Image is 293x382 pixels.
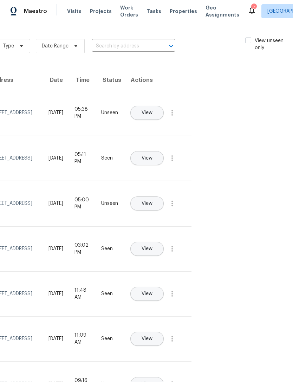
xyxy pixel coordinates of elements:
[130,106,164,120] button: View
[120,4,138,18] span: Work Orders
[101,155,118,162] div: Seen
[130,332,164,346] button: View
[142,156,152,161] span: View
[48,109,63,116] div: [DATE]
[48,335,63,342] div: [DATE]
[96,70,124,90] th: Status
[74,332,90,346] div: 11:09 AM
[101,200,118,207] div: Unseen
[74,151,90,165] div: 05:11 PM
[3,43,14,50] span: Type
[130,242,164,256] button: View
[48,290,63,297] div: [DATE]
[74,196,90,211] div: 05:00 PM
[130,151,164,165] button: View
[69,70,96,90] th: Time
[142,246,152,252] span: View
[42,43,69,50] span: Date Range
[124,70,191,90] th: Actions
[74,287,90,301] div: 11:48 AM
[101,335,118,342] div: Seen
[206,4,239,18] span: Geo Assignments
[142,110,152,116] span: View
[130,287,164,301] button: View
[101,290,118,297] div: Seen
[166,41,176,51] button: Open
[90,8,112,15] span: Projects
[74,242,90,256] div: 03:02 PM
[48,155,63,162] div: [DATE]
[24,8,47,15] span: Maestro
[142,291,152,297] span: View
[142,336,152,342] span: View
[130,196,164,211] button: View
[142,201,152,206] span: View
[170,8,197,15] span: Properties
[48,200,63,207] div: [DATE]
[74,106,90,120] div: 05:38 PM
[101,109,118,116] div: Unseen
[146,9,161,14] span: Tasks
[251,4,256,11] div: 7
[101,245,118,252] div: Seen
[92,41,156,52] input: Search by address
[48,245,63,252] div: [DATE]
[43,70,69,90] th: Date
[67,8,82,15] span: Visits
